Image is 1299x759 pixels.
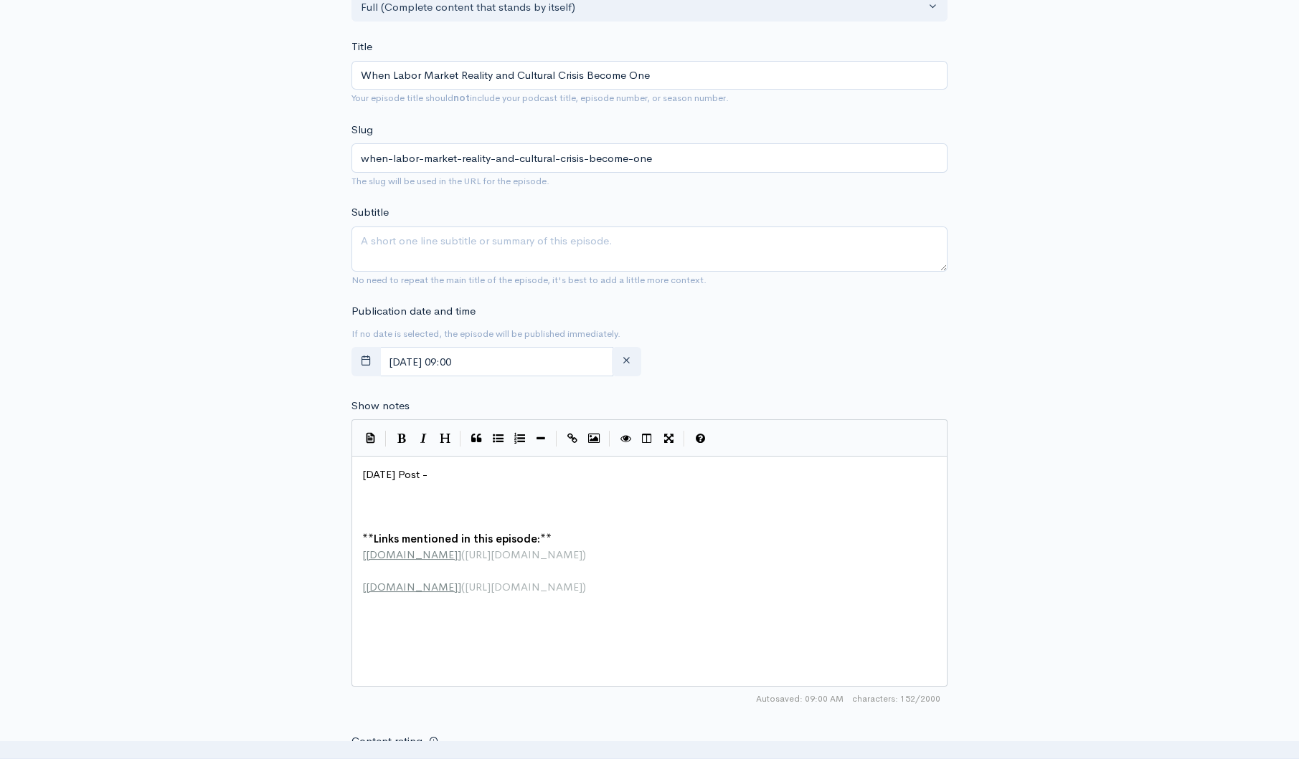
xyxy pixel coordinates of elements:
span: ) [582,548,586,561]
label: Slug [351,122,373,138]
button: Insert Image [583,428,605,449]
button: Quote [466,428,487,449]
span: Links mentioned in this episode: [374,532,540,545]
span: 152/2000 [852,692,940,705]
span: [URL][DOMAIN_NAME] [465,548,582,561]
label: Content rating [351,727,422,756]
button: Generic List [487,428,509,449]
button: Insert Show Notes Template [359,426,381,448]
span: [URL][DOMAIN_NAME] [465,580,582,593]
button: Toggle Side by Side [636,428,658,449]
small: If no date is selected, the episode will be published immediately. [351,328,620,340]
span: ] [458,580,461,593]
span: ) [582,580,586,593]
strong: not [453,92,470,104]
span: [DOMAIN_NAME] [366,548,458,561]
span: [DOMAIN_NAME] [366,580,458,593]
label: Show notes [351,398,410,414]
label: Publication date and time [351,303,476,320]
i: | [385,431,387,447]
span: ( [461,580,465,593]
button: toggle [351,347,381,376]
i: | [556,431,557,447]
span: ] [458,548,461,561]
button: Bold [391,428,412,449]
span: [DATE] Post - [362,467,428,481]
i: | [609,431,610,447]
button: Markdown Guide [689,428,711,449]
small: Your episode title should include your podcast title, episode number, or season number. [351,92,729,104]
small: The slug will be used in the URL for the episode. [351,175,549,187]
label: Title [351,39,372,55]
button: clear [612,347,641,376]
span: Autosaved: 09:00 AM [756,692,844,705]
i: | [460,431,461,447]
span: [ [362,580,366,593]
small: No need to repeat the main title of the episode, it's best to add a little more context. [351,274,707,286]
button: Italic [412,428,434,449]
input: What is the episode's title? [351,61,948,90]
span: [ [362,548,366,561]
label: Subtitle [351,204,389,221]
button: Toggle Preview [615,428,636,449]
button: Toggle Fullscreen [658,428,679,449]
button: Create Link [562,428,583,449]
span: ( [461,548,465,561]
button: Numbered List [509,428,530,449]
button: Insert Horizontal Line [530,428,552,449]
i: | [684,431,685,447]
input: title-of-episode [351,143,948,173]
button: Heading [434,428,455,449]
